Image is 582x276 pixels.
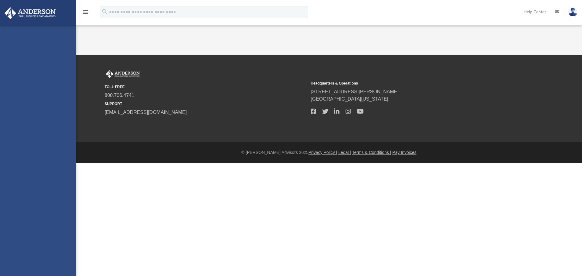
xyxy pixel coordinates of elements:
img: Anderson Advisors Platinum Portal [3,7,58,19]
div: © [PERSON_NAME] Advisors 2025 [76,149,582,156]
a: [STREET_ADDRESS][PERSON_NAME] [311,89,399,94]
a: Pay Invoices [392,150,416,155]
small: SUPPORT [105,101,306,107]
small: Headquarters & Operations [311,81,513,86]
a: [EMAIL_ADDRESS][DOMAIN_NAME] [105,110,187,115]
a: Legal | [338,150,351,155]
i: search [101,8,108,15]
a: 800.706.4741 [105,93,134,98]
a: [GEOGRAPHIC_DATA][US_STATE] [311,96,388,101]
img: Anderson Advisors Platinum Portal [105,70,141,78]
img: User Pic [568,8,577,16]
a: Privacy Policy | [309,150,337,155]
a: Terms & Conditions | [352,150,391,155]
a: menu [82,12,89,16]
small: TOLL FREE [105,84,306,90]
i: menu [82,8,89,16]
